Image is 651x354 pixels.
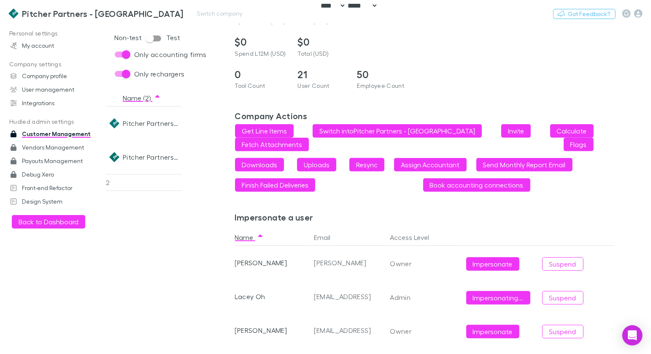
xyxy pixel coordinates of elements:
div: Open Intercom Messenger [622,325,643,346]
button: Flags [564,138,594,151]
a: Front-end Refactor [2,181,104,195]
a: My account [2,39,104,52]
a: Integrations [2,96,104,110]
div: Lacey Oh [235,280,311,313]
button: Name (2) [123,90,161,106]
button: Resync [349,158,384,172]
div: [PERSON_NAME] [235,246,311,280]
button: Name [235,229,264,246]
button: Suspend [542,291,583,305]
img: Pitcher Partners - Adelaide's Logo [8,8,19,19]
span: Total (USD) [298,50,329,57]
button: Impersonate [466,325,519,338]
button: Suspend [542,257,583,271]
div: Pitcher Partners SA Pty Ltd [123,140,178,174]
div: Owner [390,246,459,268]
a: Customer Management [2,127,104,141]
a: Vendors Management [2,141,104,154]
button: Book accounting connections [423,178,530,192]
button: Get Line Items [235,124,294,138]
a: Payouts Management [2,154,104,168]
h2: 21 [298,68,351,81]
span: Spend L12M (AUD) [235,17,286,25]
p: Hudled admin settings [2,117,104,127]
p: Personal settings [2,28,104,39]
div: Admin [390,280,459,302]
span: Only accounting firms [134,49,207,60]
button: Suspend [542,325,583,338]
span: Only recharge clients [134,88,202,98]
button: Calculate [550,124,594,138]
button: Invite [501,124,531,138]
button: Email [314,229,341,246]
p: Company settings [2,59,104,70]
h2: $0 [298,36,351,48]
a: Pitcher Partners - [GEOGRAPHIC_DATA] [3,3,189,24]
div: Owner [390,313,459,335]
div: [EMAIL_ADDRESS][DOMAIN_NAME] [311,280,387,313]
span: User Count [298,82,330,89]
button: Uploads [297,158,336,172]
h3: Impersonate a user [235,212,651,222]
img: Pitcher Partners SA Pty Ltd's Logo [109,152,119,162]
span: Employee Count [357,82,405,89]
button: Got Feedback? [553,9,616,19]
span: Spend L12M (USD) [235,50,286,57]
span: Only rechargers [134,69,185,79]
h2: 50 [357,68,410,81]
button: Switch company [192,8,248,19]
div: Pitcher Partners - [GEOGRAPHIC_DATA] [123,106,178,140]
button: Impersonating... [466,291,530,305]
div: [EMAIL_ADDRESS][DOMAIN_NAME] [311,313,387,347]
a: Debug Xero [2,168,104,181]
a: Design System [2,195,104,208]
a: User management [2,83,104,96]
button: Assign Accountant [394,158,467,172]
div: [PERSON_NAME][EMAIL_ADDRESS][PERSON_NAME][DOMAIN_NAME] [311,246,387,280]
button: Access Level [390,229,440,246]
button: Send Monthly Report Email [476,158,573,172]
div: Non-test Test [114,30,180,46]
h2: $0 [235,36,288,48]
button: Back to Dashboard [12,215,85,229]
span: Tool Count [235,82,265,89]
span: Total (AUD) [298,17,329,25]
button: Downloads [235,158,284,172]
div: [PERSON_NAME] [235,313,311,347]
div: 2 [106,174,182,191]
h3: Pitcher Partners - [GEOGRAPHIC_DATA] [22,8,184,19]
button: Finish Failed Deliveries [235,178,315,192]
h2: 0 [235,68,288,81]
button: Fetch Attachments [235,138,309,151]
button: Impersonate [466,257,519,271]
a: Company profile [2,69,104,83]
button: Switch intoPitcher Partners - [GEOGRAPHIC_DATA] [313,124,482,138]
img: Pitcher Partners - Adelaide's Logo [109,118,119,128]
